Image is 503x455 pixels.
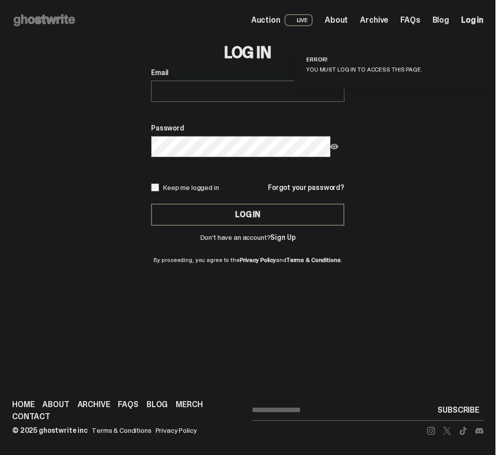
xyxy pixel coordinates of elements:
[151,124,344,132] label: Password
[12,413,50,421] a: Contact
[475,46,493,64] button: close
[268,184,344,191] a: Forgot your password?
[240,256,276,264] a: Privacy Policy
[151,234,344,241] p: Don't have an account?
[151,44,344,60] h3: Log In
[151,183,159,191] input: Keep me logged in
[306,67,475,73] div: You must log in to access this page.
[12,427,88,434] div: © 2025 ghostwrite inc
[433,16,449,24] a: Blog
[251,16,280,24] span: Auction
[306,56,475,62] div: Error!
[434,400,483,420] button: SUBSCRIBE
[270,233,295,242] a: Sign Up
[78,401,110,409] a: Archive
[156,427,197,434] a: Privacy Policy
[147,401,168,409] a: Blog
[151,241,344,263] p: By proceeding, you agree to the and .
[461,16,483,24] a: Log in
[325,16,348,24] a: About
[151,183,219,191] label: Keep me logged in
[330,143,338,151] img: Show password
[286,256,341,264] a: Terms & Conditions
[151,204,344,226] button: Log In
[176,401,202,409] a: Merch
[92,427,151,434] a: Terms & Conditions
[42,401,69,409] a: About
[235,211,260,219] div: Log In
[284,14,313,26] span: LIVE
[400,16,420,24] a: FAQs
[118,401,138,409] a: FAQs
[360,16,388,24] a: Archive
[12,401,34,409] a: Home
[151,69,344,77] label: Email
[251,14,313,26] a: Auction LIVE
